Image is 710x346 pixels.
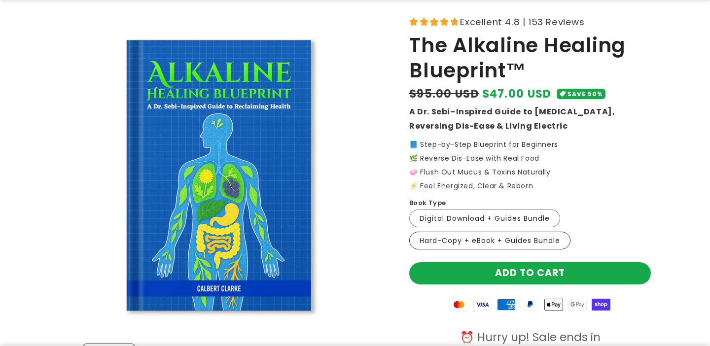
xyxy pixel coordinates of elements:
h1: The Alkaline Healing Blueprint™ [409,33,651,83]
label: Book Type [409,198,446,208]
button: Add to cart [409,262,651,284]
span: $47.00 USD [482,86,552,102]
label: Hard-Copy + eBook + Guides Bundle [409,232,570,249]
div: ⏰ Hurry up! Sale ends in [443,330,618,345]
span: SAVE 50% [568,89,603,99]
p: 📘 Step-by-Step Blueprint for Beginners 🌿 Reverse Dis-Ease with Real Food 🧼 Flush Out Mucus & Toxi... [409,141,651,189]
strong: A Dr. Sebi–Inspired Guide to [MEDICAL_DATA], Reversing Dis-Ease & Living Electric [409,106,615,132]
s: $95.00 USD [409,86,479,102]
span: Excellent 4.8 | 153 Reviews [460,14,584,30]
label: Digital Download + Guides Bundle [409,209,560,227]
